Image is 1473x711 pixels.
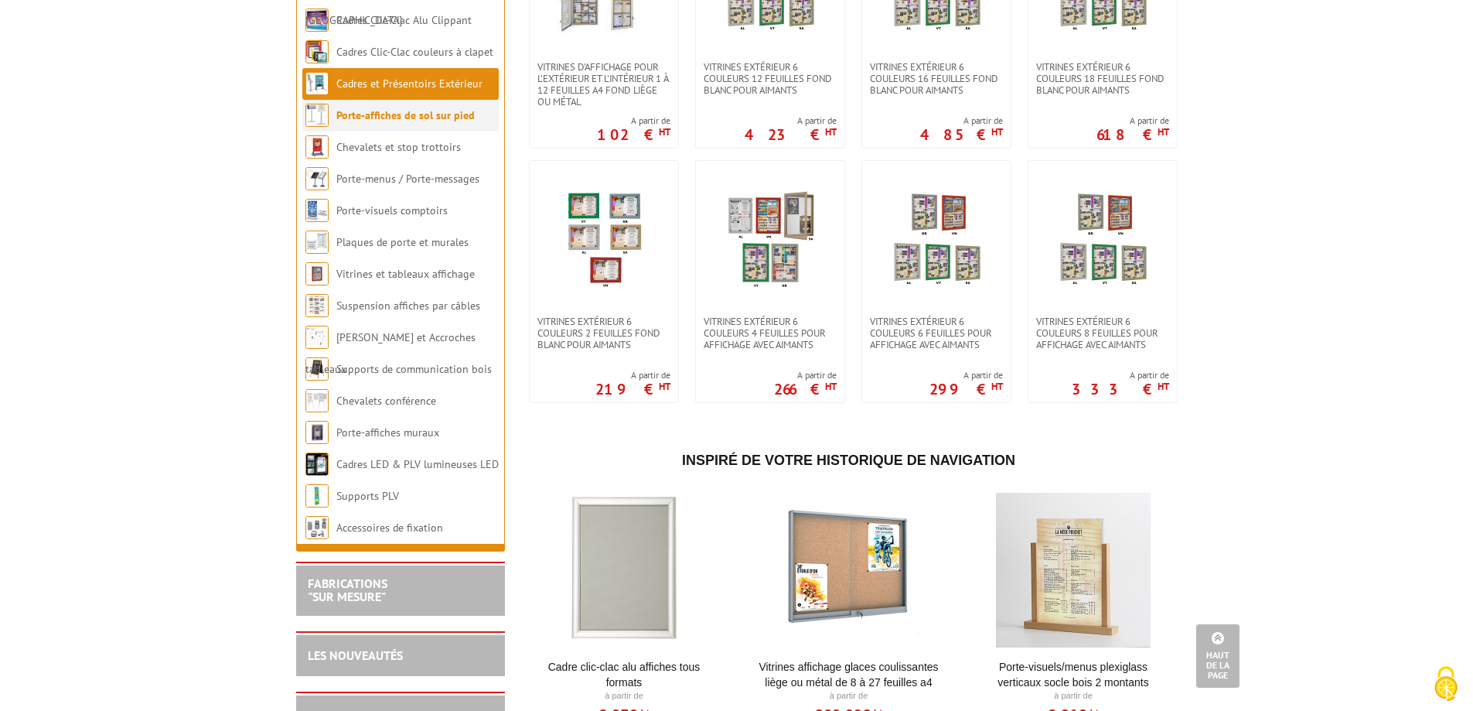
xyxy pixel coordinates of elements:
img: Porte-affiches de sol sur pied [305,104,329,127]
a: [PERSON_NAME] et Accroches tableaux [305,330,476,376]
span: Vitrines extérieur 6 couleurs 6 feuilles pour affichage avec aimants [870,316,1003,350]
p: 423 € [745,130,837,139]
a: Cadres Clic-Clac couleurs à clapet [336,45,493,59]
span: A partir de [745,115,837,127]
a: Supports PLV [336,489,399,503]
p: 102 € [597,130,670,139]
img: Cadres Clic-Clac couleurs à clapet [305,40,329,63]
sup: HT [1158,380,1169,393]
span: Inspiré de votre historique de navigation [682,453,1015,468]
img: Suspension affiches par câbles [305,294,329,317]
img: Cadres LED & PLV lumineuses LED [305,453,329,476]
a: Vitrines extérieur 6 couleurs 6 feuilles pour affichage avec aimants [862,316,1011,350]
img: Porte-visuels comptoirs [305,199,329,222]
a: Vitrines extérieur 6 couleurs 2 feuilles fond blanc pour aimants [530,316,678,350]
img: Porte-affiches muraux [305,421,329,444]
img: Plaques de porte et murales [305,231,329,254]
span: A partir de [1096,115,1169,127]
a: Haut de la page [1196,624,1239,688]
img: Cookies (fenêtre modale) [1427,665,1465,703]
a: Plaques de porte et murales [336,235,469,249]
span: A partir de [920,115,1003,127]
img: Supports PLV [305,484,329,508]
a: LES NOUVEAUTÉS [308,648,403,663]
a: Vitrines extérieur 6 couleurs 12 feuilles fond blanc pour aimants [696,61,844,96]
p: 219 € [595,385,670,394]
img: Vitrines extérieur 6 couleurs 6 feuilles pour affichage avec aimants [882,184,991,292]
a: Vitrines et tableaux affichage [336,267,475,281]
a: Vitrines affichage glaces coulissantes liège ou métal de 8 à 27 feuilles A4 [753,659,944,690]
span: A partir de [774,369,837,381]
sup: HT [825,125,837,138]
img: Chevalets conférence [305,389,329,412]
img: Chevalets et stop trottoirs [305,135,329,159]
sup: HT [1158,125,1169,138]
img: Vitrines extérieur 6 couleurs 2 feuilles fond blanc pour aimants [550,184,658,292]
a: Accessoires de fixation [336,521,443,535]
span: A partir de [929,369,1003,381]
a: Chevalets et stop trottoirs [336,140,461,154]
span: Vitrines extérieur 6 couleurs 4 feuilles pour affichage avec aimants [704,316,837,350]
a: Vitrines extérieur 6 couleurs 4 feuilles pour affichage avec aimants [696,316,844,350]
img: Vitrines et tableaux affichage [305,262,329,285]
button: Cookies (fenêtre modale) [1419,658,1473,711]
span: Vitrines extérieur 6 couleurs 8 feuilles pour affichage avec aimants [1036,316,1169,350]
sup: HT [825,380,837,393]
span: Vitrines d'affichage pour l'extérieur et l'intérieur 1 à 12 feuilles A4 fond liège ou métal [537,61,670,108]
p: 266 € [774,385,837,394]
a: Porte-Visuels/Menus Plexiglass Verticaux Socle Bois 2 Montants [978,659,1169,690]
a: Cadres LED & PLV lumineuses LED [336,457,499,471]
p: 299 € [929,385,1003,394]
span: Vitrines extérieur 6 couleurs 12 feuilles fond blanc pour aimants [704,61,837,96]
a: Cadre Clic-Clac Alu affiches tous formats [529,659,720,690]
sup: HT [991,125,1003,138]
img: Vitrines extérieur 6 couleurs 4 feuilles pour affichage avec aimants [716,184,824,292]
span: A partir de [595,369,670,381]
a: Cadres Clic-Clac Alu Clippant [336,13,472,27]
a: Vitrines extérieur 6 couleurs 18 feuilles fond blanc pour aimants [1028,61,1177,96]
a: Suspension affiches par câbles [336,299,480,313]
span: A partir de [597,115,670,127]
a: Porte-menus / Porte-messages [336,172,479,186]
a: Chevalets conférence [336,394,436,408]
span: Vitrines extérieur 6 couleurs 16 feuilles fond blanc pour aimants [870,61,1003,96]
p: À partir de [529,690,720,702]
a: Porte-visuels comptoirs [336,203,448,217]
p: 485 € [920,130,1003,139]
img: Vitrines extérieur 6 couleurs 8 feuilles pour affichage avec aimants [1048,184,1157,292]
span: Vitrines extérieur 6 couleurs 18 feuilles fond blanc pour aimants [1036,61,1169,96]
a: Porte-affiches muraux [336,426,439,439]
a: FABRICATIONS"Sur Mesure" [308,576,387,605]
img: Cadres et Présentoirs Extérieur [305,72,329,95]
sup: HT [659,380,670,393]
sup: HT [991,380,1003,393]
a: Porte-affiches de sol sur pied [336,108,475,122]
a: Vitrines d'affichage pour l'extérieur et l'intérieur 1 à 12 feuilles A4 fond liège ou métal [530,61,678,108]
span: Vitrines extérieur 6 couleurs 2 feuilles fond blanc pour aimants [537,316,670,350]
a: Vitrines extérieur 6 couleurs 8 feuilles pour affichage avec aimants [1028,316,1177,350]
img: Accessoires de fixation [305,516,329,539]
p: 333 € [1072,385,1169,394]
span: A partir de [1072,369,1169,381]
p: À partir de [978,690,1169,702]
a: Supports de communication bois [336,362,492,376]
p: 618 € [1096,130,1169,139]
sup: HT [659,125,670,138]
a: Vitrines extérieur 6 couleurs 16 feuilles fond blanc pour aimants [862,61,1011,96]
img: Porte-menus / Porte-messages [305,167,329,190]
img: Cimaises et Accroches tableaux [305,326,329,349]
a: Cadres et Présentoirs Extérieur [336,77,482,91]
p: À partir de [753,690,944,702]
